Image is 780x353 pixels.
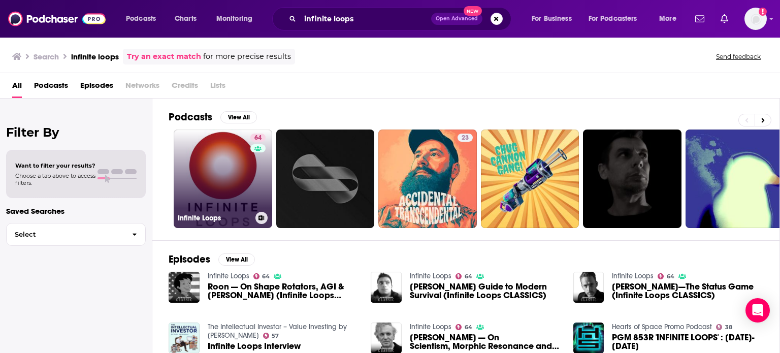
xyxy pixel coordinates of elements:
svg: Add a profile image [759,8,767,16]
a: 57 [263,333,279,339]
a: 64 [456,273,472,279]
span: 57 [272,334,279,338]
a: EpisodesView All [169,253,255,266]
span: 64 [262,274,270,279]
a: Charts [168,11,203,27]
span: Credits [172,77,198,98]
span: Charts [175,12,197,26]
a: Infinite Loops [410,323,451,331]
a: Infinite Loops Interview [208,342,301,350]
a: 38 [716,324,732,330]
span: 23 [462,133,469,143]
h3: Search [34,52,59,61]
h2: Filter By [6,125,146,140]
button: Select [6,223,146,246]
h3: Infinite Loops [178,214,251,222]
a: Gurwinder Bhogal's Guide to Modern Survival (Infinite Loops CLASSICS) [410,282,561,300]
a: 64Infinite Loops [174,130,272,228]
span: 64 [667,274,674,279]
span: Want to filter your results? [15,162,95,169]
img: Roon — On Shape Rotators, AGI & Tenet (Infinite Loops CLASSICS) [169,272,200,303]
a: Roon — On Shape Rotators, AGI & Tenet (Infinite Loops CLASSICS) [208,282,359,300]
img: Podchaser - Follow, Share and Rate Podcasts [8,9,106,28]
span: Networks [125,77,159,98]
a: Try an exact match [127,51,201,62]
span: Podcasts [126,12,156,26]
input: Search podcasts, credits, & more... [300,11,431,27]
img: User Profile [744,8,767,30]
a: Show notifications dropdown [717,10,732,27]
span: Choose a tab above to access filters. [15,172,95,186]
span: 64 [254,133,262,143]
button: open menu [525,11,584,27]
a: Rupert Sheldrake — On Scientism, Morphic Resonance and the Extended Mind (Infinite Loops CLASSICS) [410,333,561,350]
span: 64 [465,325,472,330]
a: The Intellectual Investor – Value Investing by Vitaliy Katsenelson [208,323,347,340]
button: open menu [652,11,689,27]
a: 23 [458,134,473,142]
a: 64 [456,324,472,330]
h2: Podcasts [169,111,212,123]
a: Hearts of Space Promo Podcast [612,323,712,331]
span: Select [7,231,124,238]
h2: Episodes [169,253,210,266]
div: Search podcasts, credits, & more... [282,7,521,30]
span: New [464,6,482,16]
button: open menu [119,11,169,27]
button: open menu [582,11,652,27]
span: 64 [465,274,472,279]
button: Send feedback [713,52,764,61]
a: 64 [253,273,270,279]
button: Open AdvancedNew [431,13,482,25]
span: for more precise results [203,51,291,62]
span: Lists [210,77,225,98]
a: Infinite Loops [208,272,249,280]
a: PodcastsView All [169,111,257,123]
a: Show notifications dropdown [691,10,708,27]
img: Gurwinder Bhogal's Guide to Modern Survival (Infinite Loops CLASSICS) [371,272,402,303]
span: [PERSON_NAME] Guide to Modern Survival (Infinite Loops CLASSICS) [410,282,561,300]
span: 38 [725,325,732,330]
button: Show profile menu [744,8,767,30]
div: Open Intercom Messenger [745,298,770,323]
h3: infinite loops [71,52,119,61]
a: Episodes [80,77,113,98]
a: 64 [250,134,266,142]
span: More [659,12,676,26]
a: 23 [378,130,477,228]
span: For Podcasters [589,12,637,26]
a: PGM 853R 'INFINITE LOOPS' : nov.18-25 [612,333,763,350]
img: Will Storr—The Status Game (Infinite Loops CLASSICS) [573,272,604,303]
a: Podcasts [34,77,68,98]
span: Open Advanced [436,16,478,21]
a: 64 [658,273,674,279]
span: [PERSON_NAME] — On Scientism, Morphic Resonance and the Extended Mind (Infinite Loops CLASSICS) [410,333,561,350]
p: Saved Searches [6,206,146,216]
a: Infinite Loops [410,272,451,280]
a: Will Storr—The Status Game (Infinite Loops CLASSICS) [612,282,763,300]
button: open menu [209,11,266,27]
a: All [12,77,22,98]
span: Roon — On Shape Rotators, AGI & [PERSON_NAME] (Infinite Loops CLASSICS) [208,282,359,300]
a: Infinite Loops [612,272,654,280]
span: Monitoring [216,12,252,26]
span: For Business [532,12,572,26]
span: PGM 853R 'INFINITE LOOPS' : [DATE]-[DATE] [612,333,763,350]
span: Logged in as RebRoz5 [744,8,767,30]
button: View All [218,253,255,266]
span: [PERSON_NAME]—The Status Game (Infinite Loops CLASSICS) [612,282,763,300]
button: View All [220,111,257,123]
